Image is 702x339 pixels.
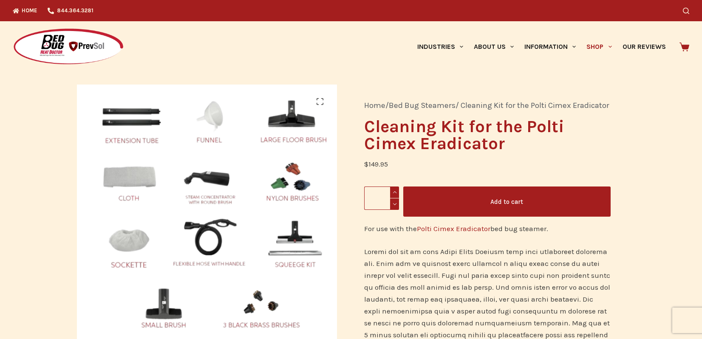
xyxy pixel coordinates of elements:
bdi: 149.95 [364,160,388,168]
button: Add to cart [403,186,611,217]
button: Search [683,8,689,14]
a: Information [519,21,581,72]
img: Prevsol/Bed Bug Heat Doctor [13,28,124,66]
a: View full-screen image gallery [311,93,328,110]
span: $ [364,160,368,168]
a: Polti Cimex Eradicator [417,224,490,233]
nav: Breadcrumb [364,99,611,112]
h1: Cleaning Kit for the Polti Cimex Eradicator [364,118,611,152]
a: Our Reviews [617,21,671,72]
input: Product quantity [364,186,399,210]
a: Home [364,101,385,110]
a: Industries [412,21,468,72]
nav: Primary [412,21,671,72]
p: For use with the bed bug steamer. [364,223,611,234]
a: Shop [581,21,617,72]
a: Bed Bug Steamers [389,101,456,110]
a: About Us [468,21,519,72]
